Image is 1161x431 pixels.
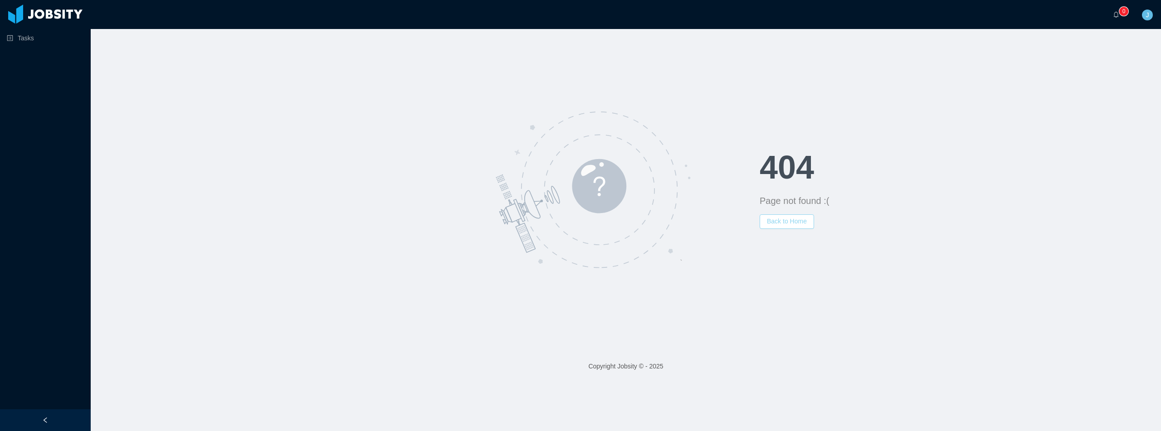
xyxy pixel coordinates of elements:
sup: 0 [1119,7,1128,16]
h1: 404 [760,151,1161,184]
footer: Copyright Jobsity © - 2025 [91,351,1161,382]
div: Page not found :( [760,194,1161,207]
i: icon: bell [1113,11,1119,18]
a: Back to Home [760,218,814,225]
span: J [1146,10,1149,20]
a: icon: profileTasks [7,29,83,47]
button: Back to Home [760,214,814,229]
